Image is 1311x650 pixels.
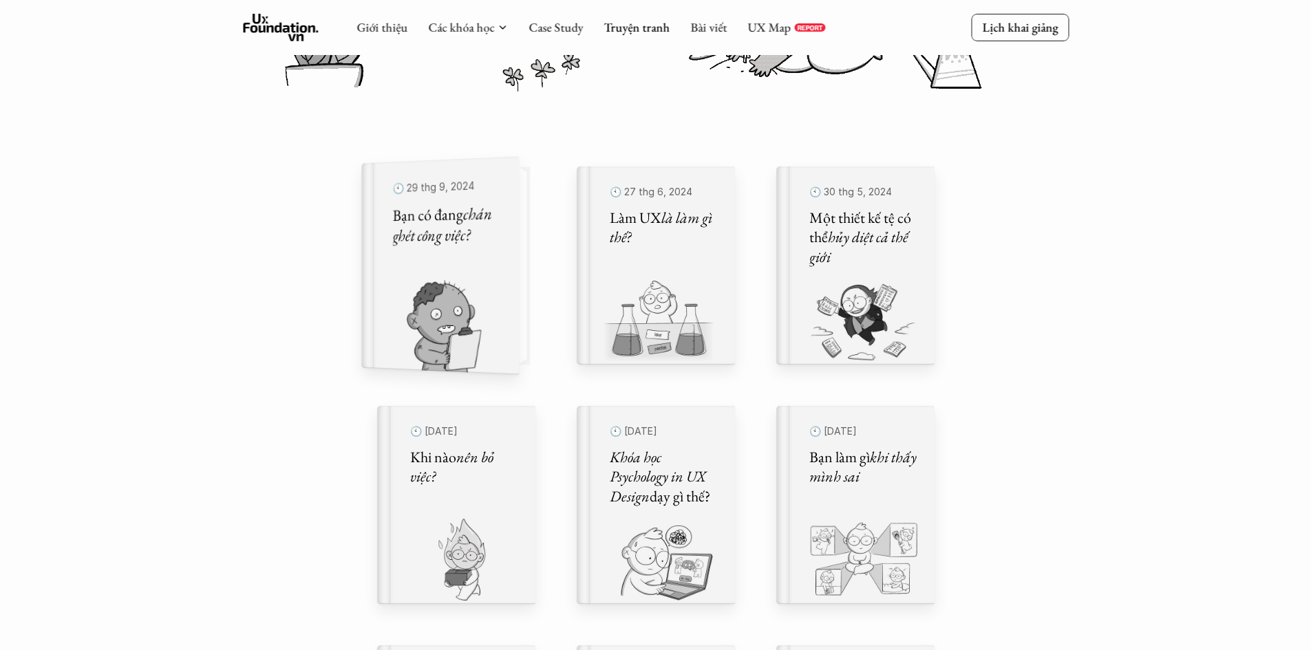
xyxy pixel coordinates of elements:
em: hủy diệt cả thế giới [809,227,910,267]
p: REPORT [797,23,822,32]
em: chán ghét công việc? [392,202,495,246]
h5: Khi nào [410,448,519,487]
h5: Một thiết kế tệ có thể [809,208,918,268]
a: Lịch khai giảng [971,14,1069,41]
em: Khóa học Psychology in UX Design [610,447,709,506]
h5: Bạn làm gì [809,448,918,487]
p: 🕙 [DATE] [410,422,519,441]
em: khi thấy mình sai [809,447,919,487]
h5: Bạn có đang [392,203,501,247]
p: 🕙 30 thg 5, 2024 [809,183,918,202]
em: là làm gì thế? [610,208,715,248]
a: Truyện tranh [604,19,670,35]
p: Lịch khai giảng [982,19,1058,35]
h5: Làm UX [610,208,718,248]
a: 🕙 30 thg 5, 2024Một thiết kế tệ có thểhủy diệt cả thế giới [776,166,935,365]
a: 🕙 [DATE]Khi nàonên bỏ việc? [377,406,535,604]
p: 🕙 [DATE] [610,422,718,441]
a: 🕙 27 thg 6, 2024Làm UXlà làm gì thế? [577,166,735,365]
p: 🕙 29 thg 9, 2024 [392,175,501,199]
a: Giới thiệu [356,19,407,35]
h5: dạy gì thế? [610,448,718,507]
a: UX Map [747,19,791,35]
p: 🕙 [DATE] [809,422,918,441]
a: 🕙 [DATE]Khóa học Psychology in UX Designdạy gì thế? [577,406,735,604]
em: nên bỏ việc? [410,447,496,487]
a: Bài viết [690,19,727,35]
a: 🕙 [DATE]Bạn làm gìkhi thấy mình sai [776,406,935,604]
a: 🕙 29 thg 9, 2024Bạn có đangchán ghét công việc? [377,166,535,365]
a: Các khóa học [428,19,494,35]
a: Case Study [529,19,583,35]
p: 🕙 27 thg 6, 2024 [610,183,718,202]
